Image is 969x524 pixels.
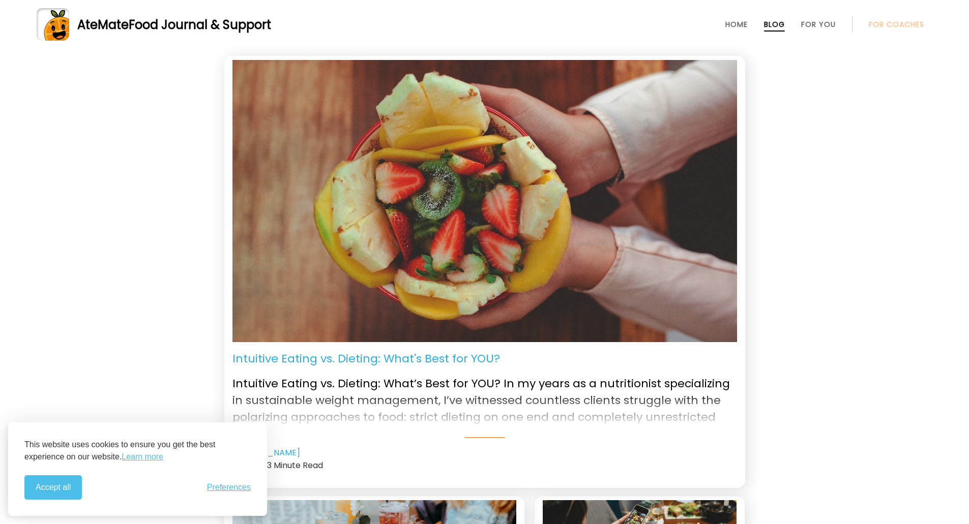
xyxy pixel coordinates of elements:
[232,350,737,438] a: Intuitive Eating vs. Dieting: What's Best for YOU? Intuitive Eating vs. Dieting: What’s Best for ...
[232,367,737,424] p: Intuitive Eating vs. Dieting: What’s Best for YOU? In my years as a nutritionist specializing in ...
[725,20,748,28] a: Home
[129,16,271,33] span: Food Journal & Support
[37,8,932,41] a: AteMateFood Journal & Support
[24,475,82,500] button: Accept all cookies
[232,60,737,342] img: Intuitive Eating. Image: Unsplash-giancarlo-duarte
[869,20,924,28] a: For Coaches
[122,451,163,463] a: Learn more
[232,459,737,472] div: [DATE] | 3 Minute Read
[24,439,251,463] p: This website uses cookies to ensure you get the best experience on our website.
[207,483,251,492] button: Toggle preferences
[801,20,836,28] a: For You
[232,350,500,367] p: Intuitive Eating vs. Dieting: What's Best for YOU?
[69,16,271,34] div: AteMate
[207,483,251,492] span: Preferences
[764,20,785,28] a: Blog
